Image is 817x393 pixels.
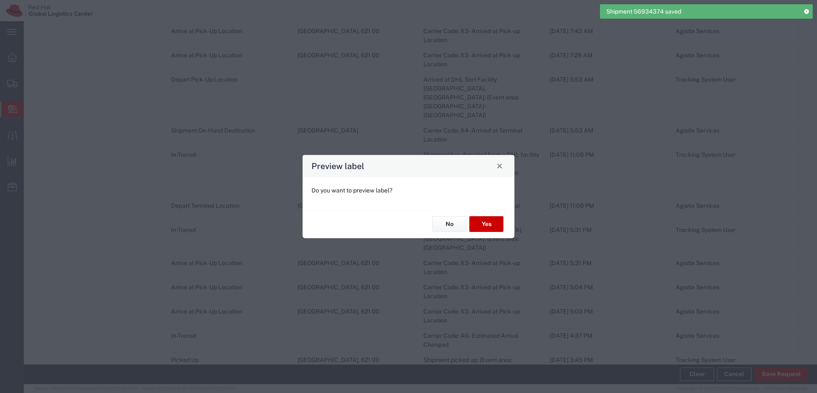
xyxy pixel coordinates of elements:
button: No [432,216,466,232]
h4: Preview label [311,160,364,172]
button: Yes [469,216,503,232]
button: Close [494,160,506,172]
p: Do you want to preview label? [311,186,506,195]
span: Shipment 56934374 saved [606,7,681,16]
